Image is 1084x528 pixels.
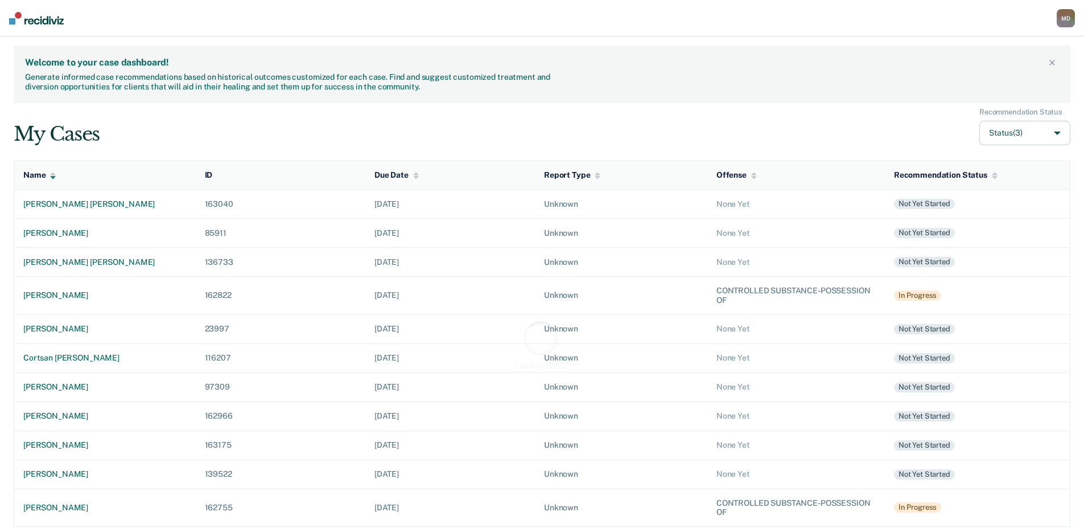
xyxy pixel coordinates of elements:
div: Not yet started [894,469,955,480]
div: None Yet [716,199,876,209]
button: Status(3) [979,121,1070,145]
div: Not yet started [894,257,955,267]
div: Welcome to your case dashboard! [25,57,1045,68]
div: Not yet started [894,440,955,451]
td: [DATE] [365,247,535,276]
div: CONTROLLED SUBSTANCE-POSSESSION OF [716,286,876,305]
div: Not yet started [894,324,955,334]
div: Not yet started [894,199,955,209]
td: [DATE] [365,373,535,402]
td: Unknown [535,218,707,247]
div: Name [23,170,56,180]
div: [PERSON_NAME] [23,440,187,450]
td: [DATE] [365,314,535,343]
div: None Yet [716,382,876,392]
div: None Yet [716,228,876,238]
td: 85911 [196,218,365,247]
td: Unknown [535,314,707,343]
td: Unknown [535,489,707,527]
div: [PERSON_NAME] [23,290,187,300]
td: 163040 [196,189,365,218]
div: [PERSON_NAME] [23,382,187,392]
div: Generate informed case recommendations based on historical outcomes customized for each case. Fin... [25,72,554,92]
td: 162966 [196,402,365,431]
div: Not yet started [894,353,955,363]
td: 97309 [196,373,365,402]
td: Unknown [535,402,707,431]
div: Report Type [544,170,600,180]
td: [DATE] [365,218,535,247]
div: ID [205,170,213,180]
td: Unknown [535,460,707,489]
td: [DATE] [365,343,535,373]
div: [PERSON_NAME] [23,503,187,513]
td: 116207 [196,343,365,373]
div: cortsan [PERSON_NAME] [23,353,187,363]
div: [PERSON_NAME] [23,324,187,334]
td: Unknown [535,276,707,314]
div: In Progress [894,502,942,513]
td: Unknown [535,431,707,460]
td: [DATE] [365,189,535,218]
div: In Progress [894,290,942,301]
div: None Yet [716,411,876,421]
td: [DATE] [365,402,535,431]
button: MD [1057,9,1075,27]
td: 162755 [196,489,365,527]
div: Not yet started [894,382,955,392]
td: 162822 [196,276,365,314]
div: None Yet [716,469,876,479]
td: Unknown [535,247,707,276]
td: [DATE] [365,276,535,314]
div: Not yet started [894,228,955,238]
div: [PERSON_NAME] [23,469,187,479]
div: [PERSON_NAME] [23,411,187,421]
div: My Cases [14,122,100,146]
img: Recidiviz [9,12,64,24]
div: Recommendation Status [979,108,1062,117]
div: Due Date [374,170,419,180]
td: Unknown [535,189,707,218]
div: Not yet started [894,411,955,421]
div: [PERSON_NAME] [23,228,187,238]
div: None Yet [716,324,876,334]
td: 23997 [196,314,365,343]
div: [PERSON_NAME] [PERSON_NAME] [23,199,187,209]
td: 163175 [196,431,365,460]
div: None Yet [716,440,876,450]
div: None Yet [716,257,876,267]
td: [DATE] [365,460,535,489]
div: M D [1057,9,1075,27]
div: None Yet [716,353,876,363]
div: Recommendation Status [894,170,998,180]
div: CONTROLLED SUBSTANCE-POSSESSION OF [716,498,876,518]
div: Offense [716,170,757,180]
div: [PERSON_NAME] [PERSON_NAME] [23,257,187,267]
td: Unknown [535,373,707,402]
td: [DATE] [365,431,535,460]
td: Unknown [535,343,707,373]
td: 139522 [196,460,365,489]
td: 136733 [196,247,365,276]
td: [DATE] [365,489,535,527]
